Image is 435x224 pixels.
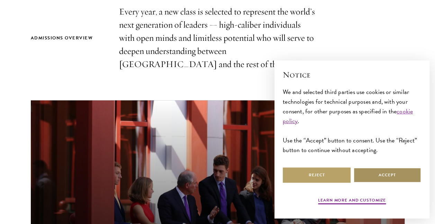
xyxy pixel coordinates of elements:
button: Accept [353,167,421,183]
button: Reject [283,167,351,183]
h2: Notice [283,69,421,81]
button: Learn more and customize [318,197,386,205]
a: cookie policy [283,106,413,125]
div: We and selected third parties use cookies or similar technologies for technical purposes and, wit... [283,87,421,155]
p: Every year, a new class is selected to represent the world’s next generation of leaders — high-ca... [119,5,316,71]
h2: Admissions Overview [31,34,105,42]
